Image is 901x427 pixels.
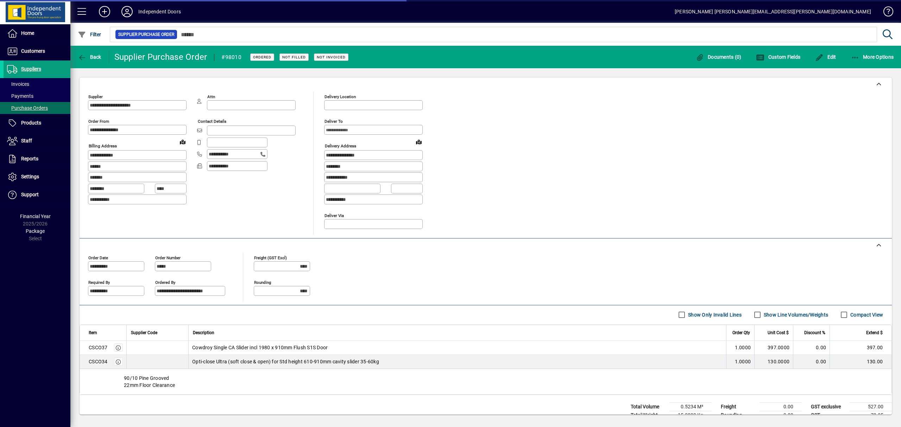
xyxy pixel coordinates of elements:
[177,136,188,147] a: View on map
[793,355,830,369] td: 0.00
[78,54,101,60] span: Back
[317,55,346,59] span: Not Invoiced
[830,355,891,369] td: 130.00
[21,192,39,197] span: Support
[88,280,110,285] mat-label: Required by
[7,105,48,111] span: Purchase Orders
[760,411,802,419] td: 0.00
[754,355,793,369] td: 130.0000
[669,411,712,419] td: 15.0000 Kg
[21,156,38,161] span: Reports
[4,114,70,132] a: Products
[4,168,70,186] a: Settings
[76,51,103,63] button: Back
[4,102,70,114] a: Purchase Orders
[717,402,760,411] td: Freight
[88,94,103,99] mat-label: Supplier
[413,136,424,147] a: View on map
[754,51,802,63] button: Custom Fields
[116,5,138,18] button: Profile
[21,30,34,36] span: Home
[155,255,181,260] mat-label: Order number
[76,28,103,41] button: Filter
[118,31,174,38] span: Supplier Purchase Order
[282,55,306,59] span: Not Filled
[207,94,215,99] mat-label: Attn
[21,120,41,126] span: Products
[793,341,830,355] td: 0.00
[866,329,883,337] span: Extend $
[20,213,51,219] span: Financial Year
[21,66,41,72] span: Suppliers
[192,344,328,351] span: Cowdroy Single CA Slider incl 1980 x 910mm Flush S1S Door
[878,1,892,24] a: Knowledge Base
[807,402,850,411] td: GST exclusive
[89,329,97,337] span: Item
[813,51,838,63] button: Edit
[89,344,108,351] div: CSCO37
[675,6,871,17] div: [PERSON_NAME] [PERSON_NAME][EMAIL_ADDRESS][PERSON_NAME][DOMAIN_NAME]
[830,341,891,355] td: 397.00
[7,93,33,99] span: Payments
[4,90,70,102] a: Payments
[80,369,891,394] div: 90/10 Pine Grooved 22mm Floor Clearance
[21,174,39,179] span: Settings
[807,411,850,419] td: GST
[70,51,109,63] app-page-header-button: Back
[760,402,802,411] td: 0.00
[732,329,750,337] span: Order Qty
[4,25,70,42] a: Home
[4,150,70,168] a: Reports
[4,78,70,90] a: Invoices
[138,6,181,17] div: Independent Doors
[726,341,754,355] td: 1.0000
[849,311,883,318] label: Compact View
[4,43,70,60] a: Customers
[88,119,109,124] mat-label: Order from
[726,355,754,369] td: 1.0000
[7,81,29,87] span: Invoices
[114,51,207,63] div: Supplier Purchase Order
[325,119,343,124] mat-label: Deliver To
[192,358,379,365] span: Opti-close Ultra (soft close & open) for Std height 610-910mm cavity slider 35-60kg
[78,32,101,37] span: Filter
[221,52,241,63] div: #98010
[26,228,45,234] span: Package
[21,138,32,144] span: Staff
[754,341,793,355] td: 397.0000
[93,5,116,18] button: Add
[131,329,157,337] span: Supplier Code
[694,51,743,63] button: Documents (0)
[851,54,894,60] span: More Options
[850,411,892,419] td: 79.05
[325,213,344,218] mat-label: Deliver via
[669,402,712,411] td: 0.5234 M³
[717,411,760,419] td: Rounding
[89,358,108,365] div: CSCO34
[850,402,892,411] td: 527.00
[804,329,825,337] span: Discount %
[627,402,669,411] td: Total Volume
[254,280,271,285] mat-label: Rounding
[21,48,45,54] span: Customers
[254,255,287,260] mat-label: Freight (GST excl)
[155,280,175,285] mat-label: Ordered by
[193,329,214,337] span: Description
[815,54,836,60] span: Edit
[762,311,828,318] label: Show Line Volumes/Weights
[4,186,70,204] a: Support
[4,132,70,150] a: Staff
[696,54,742,60] span: Documents (0)
[88,255,108,260] mat-label: Order date
[756,54,800,60] span: Custom Fields
[325,94,356,99] mat-label: Delivery Location
[253,55,271,59] span: Ordered
[687,311,742,318] label: Show Only Invalid Lines
[627,411,669,419] td: Total Weight
[849,51,896,63] button: More Options
[768,329,789,337] span: Unit Cost $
